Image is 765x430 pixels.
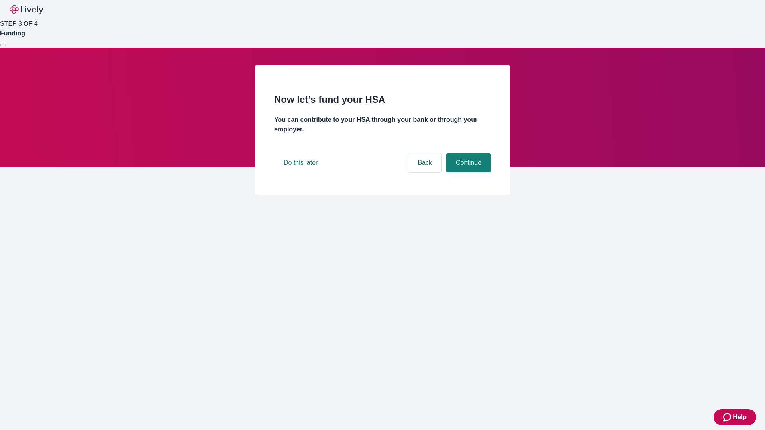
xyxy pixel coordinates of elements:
[274,115,491,134] h4: You can contribute to your HSA through your bank or through your employer.
[446,153,491,172] button: Continue
[714,409,756,425] button: Zendesk support iconHelp
[274,153,327,172] button: Do this later
[10,5,43,14] img: Lively
[408,153,441,172] button: Back
[733,412,747,422] span: Help
[723,412,733,422] svg: Zendesk support icon
[274,92,491,107] h2: Now let’s fund your HSA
